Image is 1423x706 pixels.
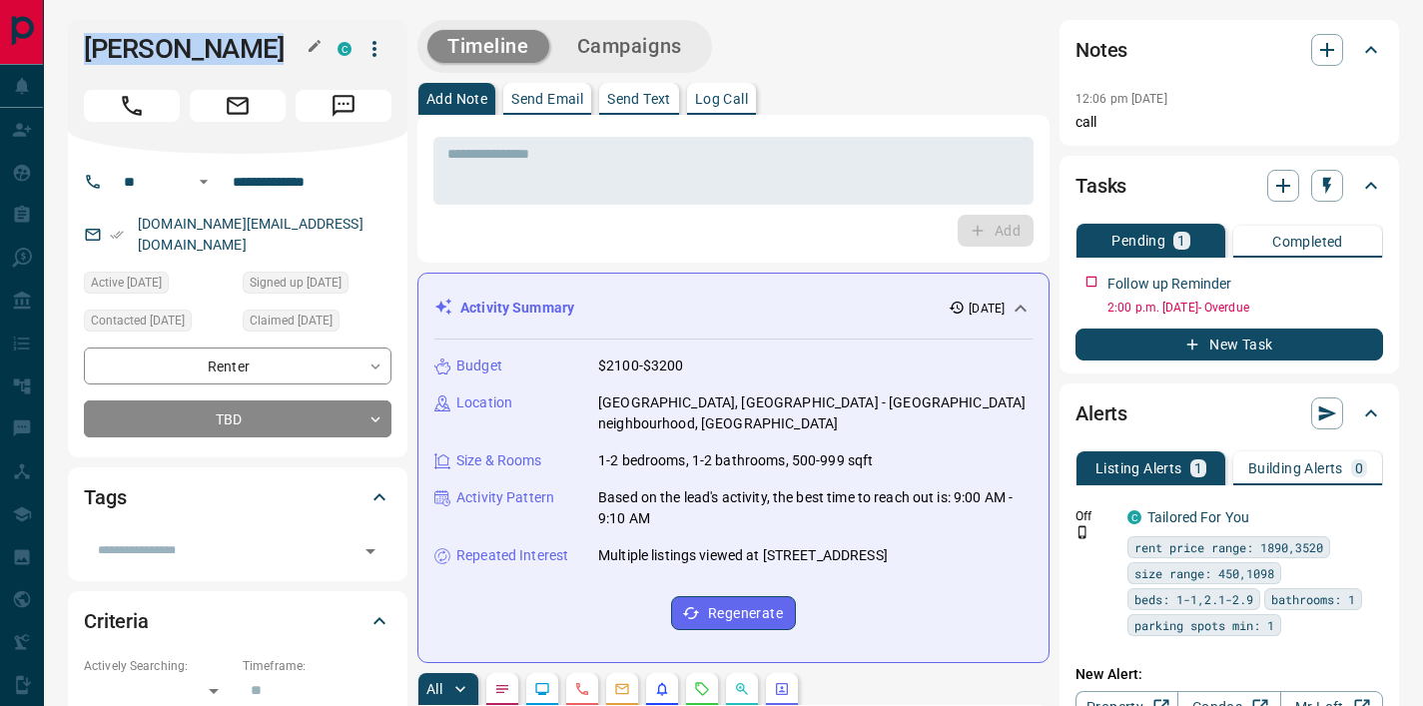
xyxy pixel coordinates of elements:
p: Size & Rooms [456,450,542,471]
p: Send Email [511,92,583,106]
h2: Notes [1075,34,1127,66]
span: bathrooms: 1 [1271,589,1355,609]
p: Building Alerts [1248,461,1343,475]
span: Contacted [DATE] [91,311,185,331]
p: Follow up Reminder [1107,274,1231,295]
p: 2:00 p.m. [DATE] - Overdue [1107,299,1383,317]
span: parking spots min: 1 [1134,615,1274,635]
svg: Push Notification Only [1075,525,1089,539]
h2: Criteria [84,605,149,637]
svg: Opportunities [734,681,750,697]
p: 1 [1177,234,1185,248]
p: Location [456,392,512,413]
svg: Requests [694,681,710,697]
div: Wed Oct 08 2025 [243,272,391,300]
p: Based on the lead's activity, the best time to reach out is: 9:00 AM - 9:10 AM [598,487,1033,529]
div: condos.ca [338,42,352,56]
span: Message [296,90,391,122]
p: New Alert: [1075,664,1383,685]
div: condos.ca [1127,510,1141,524]
div: Wed Oct 08 2025 [84,310,233,338]
p: Actively Searching: [84,657,233,675]
svg: Email Verified [110,228,124,242]
p: Completed [1272,235,1343,249]
p: Activity Pattern [456,487,554,508]
button: Open [356,537,384,565]
div: Wed Oct 08 2025 [243,310,391,338]
p: 0 [1355,461,1363,475]
p: Listing Alerts [1095,461,1182,475]
p: Log Call [695,92,748,106]
div: Activity Summary[DATE] [434,290,1033,327]
p: Add Note [426,92,487,106]
p: [GEOGRAPHIC_DATA], [GEOGRAPHIC_DATA] - [GEOGRAPHIC_DATA] neighbourhood, [GEOGRAPHIC_DATA] [598,392,1033,434]
span: Call [84,90,180,122]
div: Tags [84,473,391,521]
p: call [1075,112,1383,133]
p: 1 [1194,461,1202,475]
h2: Alerts [1075,397,1127,429]
p: $2100-$3200 [598,355,683,376]
h2: Tags [84,481,126,513]
svg: Lead Browsing Activity [534,681,550,697]
svg: Notes [494,681,510,697]
svg: Listing Alerts [654,681,670,697]
span: Signed up [DATE] [250,273,342,293]
span: size range: 450,1098 [1134,563,1274,583]
div: Renter [84,348,391,384]
a: Tailored For You [1147,509,1249,525]
p: Repeated Interest [456,545,568,566]
span: beds: 1-1,2.1-2.9 [1134,589,1253,609]
div: TBD [84,400,391,437]
a: [DOMAIN_NAME][EMAIL_ADDRESS][DOMAIN_NAME] [138,216,363,253]
div: Tasks [1075,162,1383,210]
p: Activity Summary [460,298,574,319]
p: All [426,682,442,696]
button: New Task [1075,329,1383,360]
svg: Emails [614,681,630,697]
div: Notes [1075,26,1383,74]
p: Off [1075,507,1115,525]
p: Multiple listings viewed at [STREET_ADDRESS] [598,545,888,566]
div: Alerts [1075,389,1383,437]
p: [DATE] [969,300,1005,318]
span: Email [190,90,286,122]
h1: [PERSON_NAME] [84,33,308,65]
button: Regenerate [671,596,796,630]
p: 1-2 bedrooms, 1-2 bathrooms, 500-999 sqft [598,450,873,471]
span: rent price range: 1890,3520 [1134,537,1323,557]
p: 12:06 pm [DATE] [1075,92,1167,106]
div: Criteria [84,597,391,645]
svg: Calls [574,681,590,697]
p: Pending [1111,234,1165,248]
p: Send Text [607,92,671,106]
button: Campaigns [557,30,702,63]
p: Budget [456,355,502,376]
span: Active [DATE] [91,273,162,293]
svg: Agent Actions [774,681,790,697]
div: Wed Oct 08 2025 [84,272,233,300]
h2: Tasks [1075,170,1126,202]
button: Open [192,170,216,194]
span: Claimed [DATE] [250,311,333,331]
button: Timeline [427,30,549,63]
p: Timeframe: [243,657,391,675]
